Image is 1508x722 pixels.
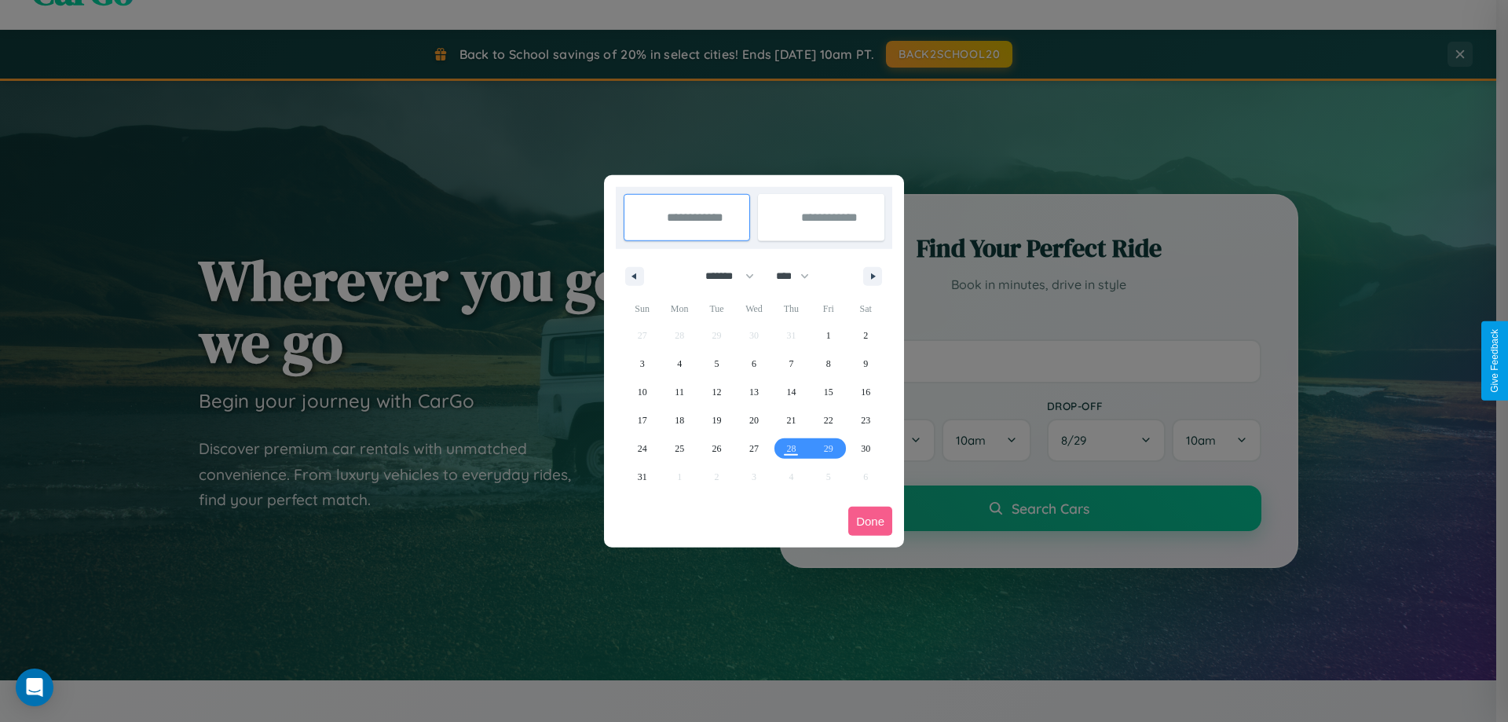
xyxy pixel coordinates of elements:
button: 17 [624,406,661,434]
button: 10 [624,378,661,406]
span: 31 [638,463,647,491]
span: Fri [810,296,847,321]
button: 12 [698,378,735,406]
span: 3 [640,350,645,378]
span: 18 [675,406,684,434]
div: Give Feedback [1489,329,1500,393]
button: 18 [661,406,697,434]
span: 9 [863,350,868,378]
span: 27 [749,434,759,463]
span: 29 [824,434,833,463]
button: 5 [698,350,735,378]
span: 10 [638,378,647,406]
button: 3 [624,350,661,378]
span: 19 [712,406,722,434]
span: 5 [715,350,719,378]
span: Sun [624,296,661,321]
span: 11 [675,378,684,406]
span: 23 [861,406,870,434]
button: 20 [735,406,772,434]
button: 4 [661,350,697,378]
span: 12 [712,378,722,406]
span: 22 [824,406,833,434]
span: Wed [735,296,772,321]
button: 13 [735,378,772,406]
button: 31 [624,463,661,491]
span: 1 [826,321,831,350]
button: 22 [810,406,847,434]
button: 21 [773,406,810,434]
button: 25 [661,434,697,463]
span: 24 [638,434,647,463]
span: 7 [789,350,793,378]
span: 28 [786,434,796,463]
button: 16 [847,378,884,406]
span: 4 [677,350,682,378]
button: 11 [661,378,697,406]
span: Tue [698,296,735,321]
button: 28 [773,434,810,463]
button: Done [848,507,892,536]
button: 26 [698,434,735,463]
span: 2 [863,321,868,350]
div: Open Intercom Messenger [16,669,53,706]
button: 7 [773,350,810,378]
button: 15 [810,378,847,406]
button: 6 [735,350,772,378]
span: 21 [786,406,796,434]
span: Mon [661,296,697,321]
span: 6 [752,350,756,378]
span: 8 [826,350,831,378]
span: 30 [861,434,870,463]
button: 23 [847,406,884,434]
span: 25 [675,434,684,463]
button: 27 [735,434,772,463]
span: 15 [824,378,833,406]
button: 8 [810,350,847,378]
button: 1 [810,321,847,350]
span: 26 [712,434,722,463]
span: 13 [749,378,759,406]
span: Sat [847,296,884,321]
button: 29 [810,434,847,463]
button: 14 [773,378,810,406]
button: 30 [847,434,884,463]
button: 2 [847,321,884,350]
span: 17 [638,406,647,434]
button: 24 [624,434,661,463]
button: 9 [847,350,884,378]
span: Thu [773,296,810,321]
span: 14 [786,378,796,406]
span: 16 [861,378,870,406]
span: 20 [749,406,759,434]
button: 19 [698,406,735,434]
